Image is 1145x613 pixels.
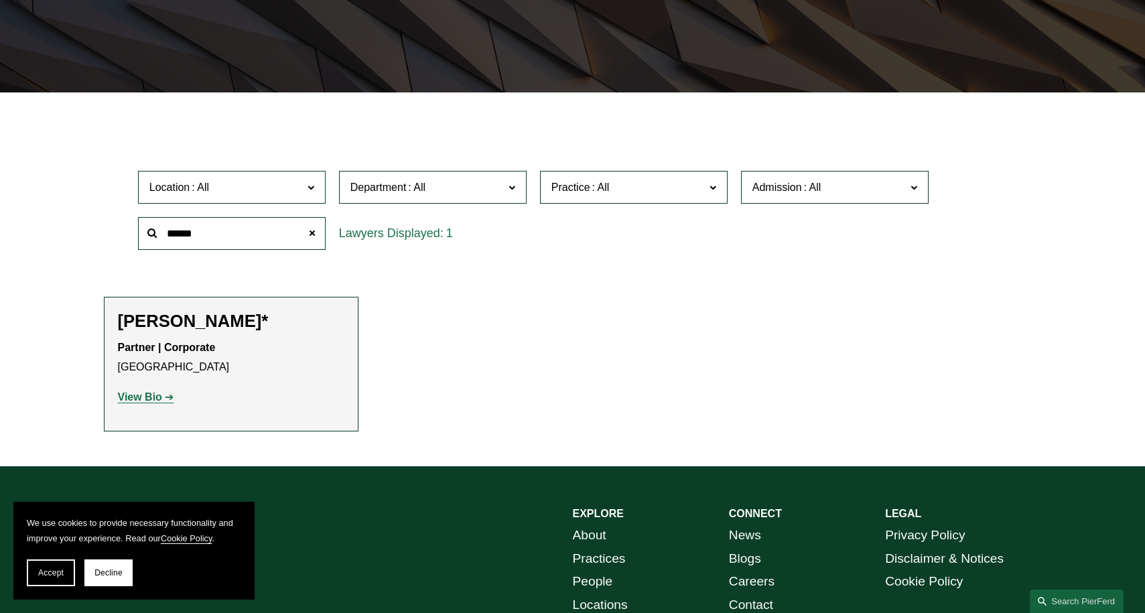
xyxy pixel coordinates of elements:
[885,570,963,594] a: Cookie Policy
[885,547,1004,571] a: Disclaimer & Notices
[885,524,965,547] a: Privacy Policy
[149,182,190,193] span: Location
[350,182,407,193] span: Department
[729,547,761,571] a: Blogs
[38,568,64,577] span: Accept
[729,570,774,594] a: Careers
[161,533,212,543] a: Cookie Policy
[573,547,626,571] a: Practices
[885,508,921,519] strong: LEGAL
[94,568,123,577] span: Decline
[118,391,174,403] a: View Bio
[118,338,344,377] p: [GEOGRAPHIC_DATA]
[446,226,453,240] span: 1
[551,182,590,193] span: Practice
[573,524,606,547] a: About
[118,342,216,353] strong: Partner | Corporate
[27,515,241,546] p: We use cookies to provide necessary functionality and improve your experience. Read our .
[729,508,782,519] strong: CONNECT
[84,559,133,586] button: Decline
[1030,590,1124,613] a: Search this site
[729,524,761,547] a: News
[118,391,162,403] strong: View Bio
[118,311,344,332] h2: [PERSON_NAME]*
[27,559,75,586] button: Accept
[573,508,624,519] strong: EXPLORE
[573,570,613,594] a: People
[752,182,802,193] span: Admission
[13,502,255,600] section: Cookie banner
